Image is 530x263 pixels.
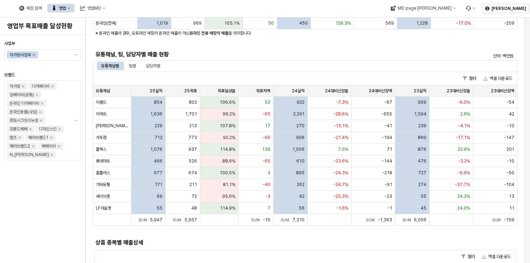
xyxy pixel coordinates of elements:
[193,20,202,26] span: 969
[7,22,78,30] h4: 영업부 목표매출 달성현황
[456,20,471,26] span: -17.0%
[10,108,37,115] div: 온라인용품(사입)
[263,217,270,222] span: -10
[491,88,514,94] span: 23대비신장액
[299,194,305,199] span: 92
[87,6,101,11] div: 영업MD
[85,17,530,263] main: App Frame
[22,85,25,88] div: Remove 아가방
[189,99,197,105] span: 802
[139,218,150,222] span: Sum
[59,6,66,11] div: 영업
[222,194,235,199] span: 95.6%
[381,111,392,117] span: -655
[504,20,514,26] span: -209
[155,182,162,187] span: 171
[47,4,74,12] button: 영업
[95,239,409,246] h5: 상품 종목별 매출상세
[457,205,470,211] span: 24.0%
[384,99,392,105] span: -67
[96,194,110,199] span: 세이브존
[333,111,348,117] span: -28.6%
[129,62,136,70] div: 팀별
[96,170,110,176] span: 홈플러스
[479,252,514,261] button: 엑셀 다운로드
[336,99,348,105] span: -7.3%
[96,111,106,117] span: 이마트
[457,194,470,199] span: 24.3%
[125,62,140,70] div: 팀별
[480,74,515,83] button: 엑셀 다운로드
[32,145,35,148] div: Remove 해외브랜드2
[256,88,270,94] span: 목표차액
[504,135,514,140] span: -147
[296,158,305,164] span: 610
[173,218,185,222] span: Sum
[460,74,479,83] button: 필터
[456,135,470,140] span: -17.1%
[267,170,270,176] span: 3
[366,218,378,222] span: Sum
[388,205,392,211] span: -1
[96,20,116,26] span: 온라인(전국)
[281,218,292,222] span: Sum
[28,134,48,141] div: 해외브랜드1
[157,194,162,199] span: 69
[223,135,235,140] span: 92.2%
[39,125,57,133] div: 디자인스킨
[10,83,20,90] div: 아가방
[10,134,17,141] div: 엘츠
[58,128,61,130] div: Remove 디자인스킨
[51,85,54,88] div: Remove 디어베이비
[418,135,426,140] span: 860
[155,123,162,129] span: 229
[458,252,478,261] button: 필터
[418,99,426,105] span: 909
[263,111,270,117] span: -65
[96,182,110,187] span: 기타유통
[10,143,30,150] div: 해외브랜드2
[414,111,426,117] span: 1,594
[101,62,119,70] div: 유통채널별
[95,30,444,36] p: ※ 온라인 매출의 경우, 오프라인 매장의 온라인 매출이 아닌 을 의미합니다
[492,218,504,222] span: Sum
[482,4,529,13] button: [PERSON_NAME]
[10,117,38,124] div: 퓨토시크릿리뉴얼
[325,88,348,94] span: 24대비신장율
[4,72,15,77] span: 브랜드
[222,158,235,164] span: 88.6%
[447,88,470,94] span: 23대비신장율
[418,170,426,176] span: 727
[458,146,470,152] span: 22.9%
[4,41,15,46] span: 사업부
[18,136,21,139] div: Remove 엘츠
[338,146,348,152] span: 7.0%
[506,99,514,105] span: -54
[185,217,197,222] span: 5,957
[509,111,514,117] span: 42
[418,182,426,187] span: 274
[263,158,270,164] span: -60
[251,218,263,222] span: Sum
[385,123,392,129] span: -41
[509,194,514,199] span: 13
[418,146,426,152] span: 876
[189,182,197,187] span: 211
[382,158,392,164] span: -144
[378,217,392,222] span: -1,363
[382,135,392,140] span: -194
[296,170,305,176] span: 895
[265,99,270,105] span: 53
[154,158,162,164] span: 466
[10,51,31,58] div: 아가방사업부
[76,4,110,12] div: 영업MD
[146,62,160,70] div: 담당자별
[35,93,38,96] div: Remove 냅베이비(공통)
[460,111,470,117] span: 2.6%
[385,194,392,199] span: -23
[333,194,348,199] span: -25.3%
[297,99,305,105] span: 922
[509,205,514,211] span: 11
[189,158,197,164] span: 526
[455,182,470,187] span: -37.7%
